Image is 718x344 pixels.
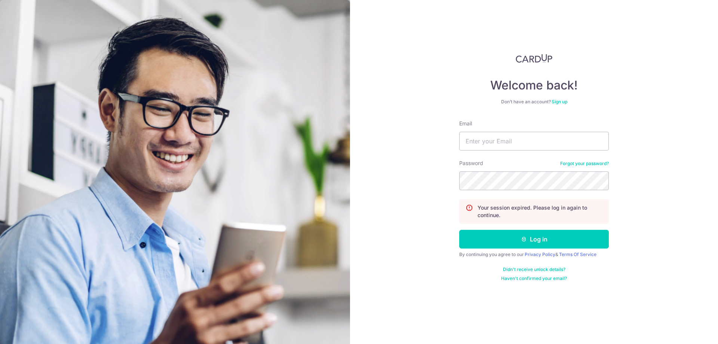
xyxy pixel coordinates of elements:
a: Privacy Policy [525,252,555,257]
a: Terms Of Service [559,252,596,257]
a: Sign up [552,99,567,104]
a: Didn't receive unlock details? [503,267,565,273]
img: CardUp Logo [516,54,552,63]
div: Don’t have an account? [459,99,609,105]
label: Email [459,120,472,127]
a: Forgot your password? [560,161,609,167]
div: By continuing you agree to our & [459,252,609,258]
h4: Welcome back! [459,78,609,93]
button: Log in [459,230,609,249]
label: Password [459,159,483,167]
input: Enter your Email [459,132,609,150]
a: Haven't confirmed your email? [501,275,567,281]
p: Your session expired. Please log in again to continue. [478,204,602,219]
